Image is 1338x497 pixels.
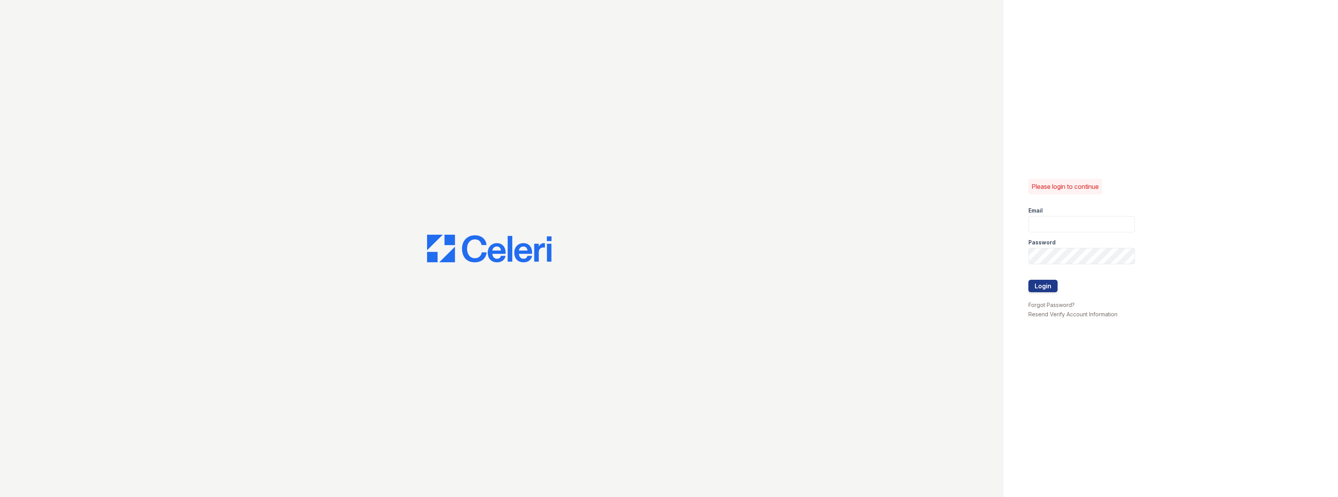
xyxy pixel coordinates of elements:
[427,235,552,263] img: CE_Logo_Blue-a8612792a0a2168367f1c8372b55b34899dd931a85d93a1a3d3e32e68fde9ad4.png
[1028,311,1117,317] a: Resend Verify Account Information
[1028,207,1043,214] label: Email
[1028,302,1075,308] a: Forgot Password?
[1028,239,1056,246] label: Password
[1028,280,1058,292] button: Login
[1032,182,1099,191] p: Please login to continue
